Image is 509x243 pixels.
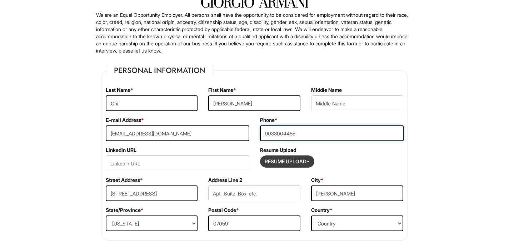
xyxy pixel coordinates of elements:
label: Middle Name [311,86,342,94]
input: Phone [260,125,404,141]
input: Postal Code [208,215,300,231]
input: Middle Name [311,95,403,111]
label: Postal Code [208,207,239,214]
label: Country [311,207,333,214]
input: Last Name [106,95,198,111]
label: First Name [208,86,236,94]
legend: Personal Information [106,65,214,76]
label: State/Province [106,207,144,214]
input: LinkedIn URL [106,155,249,171]
label: Street Address [106,177,143,184]
button: Resume Upload*Resume Upload* [260,155,314,168]
input: Street Address [106,185,198,201]
label: Phone [260,116,278,124]
label: LinkedIn URL [106,147,136,154]
input: Apt., Suite, Box, etc. [208,185,300,201]
label: Address Line 2 [208,177,242,184]
label: Last Name [106,86,133,94]
select: Country [311,215,403,231]
input: City [311,185,403,201]
input: First Name [208,95,300,111]
p: We are an Equal Opportunity Employer. All persons shall have the opportunity to be considered for... [96,11,413,54]
label: City [311,177,324,184]
label: E-mail Address [106,116,144,124]
label: Resume Upload [260,147,296,154]
select: State/Province [106,215,198,231]
input: E-mail Address [106,125,249,141]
